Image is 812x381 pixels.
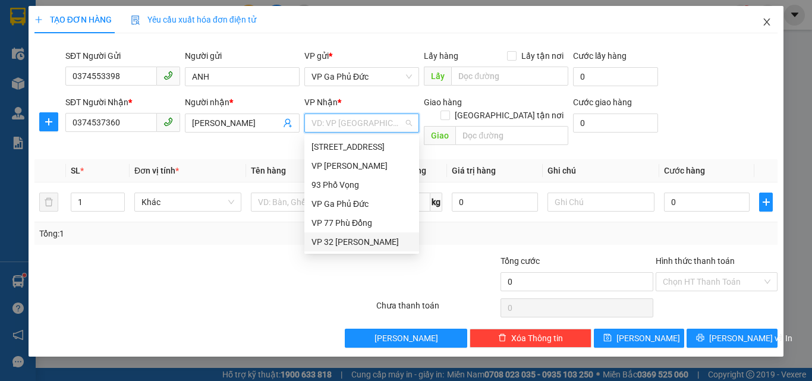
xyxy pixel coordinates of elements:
button: deleteXóa Thông tin [470,329,591,348]
span: plus [40,117,58,127]
div: VP 32 [PERSON_NAME] [311,235,412,248]
span: SL [71,166,80,175]
button: delete [39,193,58,212]
span: Yêu cầu xuất hóa đơn điện tử [131,15,256,24]
div: VP gửi [304,49,419,62]
input: 0 [452,193,537,212]
span: Giao hàng [424,97,462,107]
input: Dọc đường [451,67,568,86]
span: VP Nhận [304,97,338,107]
span: [PERSON_NAME] [374,332,438,345]
button: save[PERSON_NAME] [594,329,685,348]
span: Cước hàng [664,166,705,175]
span: [GEOGRAPHIC_DATA] tận nơi [450,109,568,122]
button: [PERSON_NAME] [345,329,467,348]
label: Cước giao hàng [573,97,632,107]
span: plus [34,15,43,24]
span: save [603,333,612,343]
th: Ghi chú [543,159,659,182]
span: phone [163,71,173,80]
div: 93 Phố Vọng [311,178,412,191]
span: Lấy hàng [424,51,458,61]
span: Khác [141,193,234,211]
div: VP Ga Phủ Đức [304,194,419,213]
span: [PERSON_NAME] [616,332,680,345]
button: plus [759,193,773,212]
div: Chưa thanh toán [375,299,499,320]
span: [PERSON_NAME] và In [709,332,792,345]
input: Cước giao hàng [573,114,658,133]
div: SĐT Người Gửi [65,49,180,62]
span: Giá trị hàng [452,166,496,175]
span: printer [696,333,704,343]
div: [STREET_ADDRESS] [311,140,412,153]
img: icon [131,15,140,25]
span: Xóa Thông tin [511,332,563,345]
div: Tổng: 1 [39,227,314,240]
b: Công ty TNHH Trọng Hiếu Phú Thọ - Nam Cường Limousine [144,14,464,46]
span: Lấy [424,67,451,86]
div: 93 Phố Vọng [304,175,419,194]
span: Tổng cước [501,256,540,266]
input: Cước lấy hàng [573,67,658,86]
label: Hình thức thanh toán [656,256,735,266]
div: VP 77 Phù Đổng [311,216,412,229]
span: close [762,17,772,27]
label: Cước lấy hàng [573,51,627,61]
span: TẠO ĐƠN HÀNG [34,15,112,24]
div: Người nhận [185,96,300,109]
span: phone [163,117,173,127]
div: Người gửi [185,49,300,62]
div: VP [PERSON_NAME] [311,159,412,172]
span: Tên hàng [251,166,286,175]
div: SĐT Người Nhận [65,96,180,109]
input: Ghi Chú [547,193,654,212]
div: VP Lâm Thao [304,156,419,175]
div: VP 32 Mạc Thái Tổ [304,232,419,251]
span: user-add [283,118,292,128]
span: Đơn vị tính [134,166,179,175]
span: Giao [424,126,455,145]
li: Hotline: 1900400028 [111,65,497,80]
span: plus [760,197,772,207]
span: delete [498,333,506,343]
button: plus [39,112,58,131]
li: Số nhà [STREET_ADDRESS][PERSON_NAME] [111,50,497,65]
div: 142 Hai Bà Trưng [304,137,419,156]
span: Lấy tận nơi [517,49,568,62]
span: VP Ga Phủ Đức [311,68,412,86]
button: printer[PERSON_NAME] và In [687,329,778,348]
div: VP 77 Phù Đổng [304,213,419,232]
div: VP Ga Phủ Đức [311,197,412,210]
input: Dọc đường [455,126,568,145]
button: Close [750,6,783,39]
span: kg [430,193,442,212]
input: VD: Bàn, Ghế [251,193,358,212]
